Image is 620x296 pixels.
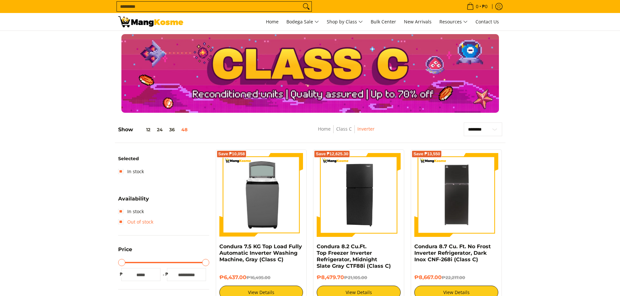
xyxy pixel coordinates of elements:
summary: Open [118,247,132,257]
button: 48 [178,127,191,132]
a: Resources [436,13,471,31]
h5: Show [118,126,191,133]
h6: Selected [118,156,209,162]
button: 36 [166,127,178,132]
img: Condura 8.7 Cu. Ft. No Frost Inverter Refrigerator, Dark Inox CNF-268i (Class C) [414,154,498,236]
span: ₱0 [481,4,489,9]
span: Contact Us [475,19,499,25]
a: Condura 8.2 Cu.Ft. Top Freezer Inverter Refrigerator, Midnight Slate Gray CTF88i (Class C) [317,243,391,269]
a: Bodega Sale [283,13,322,31]
del: ₱22,217.00 [442,275,465,280]
h6: ₱8,667.00 [414,274,498,281]
span: • [465,3,489,10]
del: ₱21,105.00 [344,275,367,280]
del: ₱16,495.00 [246,275,270,280]
span: Home [266,19,279,25]
img: Condura 8.2 Cu.Ft. Top Freezer Inverter Refrigerator, Midnight Slate Gray CTF88i (Class C) [317,153,401,237]
h6: ₱8,479.70 [317,274,401,281]
a: Bulk Center [367,13,399,31]
nav: Breadcrumbs [272,125,420,140]
a: Class C [336,126,352,132]
button: Search [301,2,311,11]
a: New Arrivals [401,13,435,31]
span: Availability [118,196,149,201]
span: Bulk Center [371,19,396,25]
a: Home [318,126,331,132]
a: Condura 7.5 KG Top Load Fully Automatic Inverter Washing Machine, Gray (Class C) [219,243,302,263]
a: Home [263,13,282,31]
button: 12 [133,127,154,132]
img: Class C Home &amp; Business Appliances: Up to 70% Off l Mang Kosme Inverter [118,16,183,27]
img: condura-7.5kg-fully-automatic-top-load-inverter-washing-machine-class-a-full-view-mang-kosme [223,153,300,237]
span: Price [118,247,132,252]
a: In stock [118,166,144,177]
span: Save ₱10,058 [218,152,245,156]
a: In stock [118,206,144,217]
nav: Main Menu [190,13,502,31]
span: New Arrivals [404,19,432,25]
a: Out of stock [118,217,153,227]
button: 24 [154,127,166,132]
span: Save ₱13,550 [413,152,440,156]
span: Save ₱12,625.30 [316,152,348,156]
a: Condura 8.7 Cu. Ft. No Frost Inverter Refrigerator, Dark Inox CNF-268i (Class C) [414,243,491,263]
span: Bodega Sale [286,18,319,26]
h6: ₱6,437.00 [219,274,303,281]
a: Shop by Class [324,13,366,31]
summary: Open [118,196,149,206]
span: Inverter [357,125,375,133]
span: ₱ [118,271,125,277]
span: 0 [475,4,479,9]
span: Shop by Class [327,18,363,26]
a: Contact Us [472,13,502,31]
span: Resources [439,18,468,26]
span: ₱ [164,271,170,277]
